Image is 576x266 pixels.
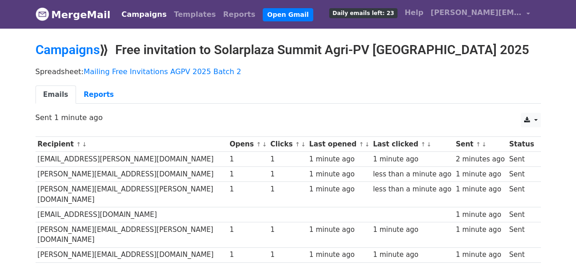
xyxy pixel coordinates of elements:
a: ↑ [359,141,364,148]
th: Recipient [36,137,228,152]
a: Daily emails left: 23 [326,4,401,22]
td: Sent [507,152,536,167]
a: ↑ [295,141,300,148]
div: 1 [270,225,305,235]
a: Open Gmail [263,8,313,21]
td: [PERSON_NAME][EMAIL_ADDRESS][PERSON_NAME][DOMAIN_NAME] [36,222,228,248]
div: 1 minute ago [373,225,451,235]
a: Mailing Free Invitations AGPV 2025 Batch 2 [84,67,241,76]
img: MergeMail logo [36,7,49,21]
div: 1 [270,154,305,165]
a: ↑ [256,141,261,148]
th: Last opened [307,137,371,152]
div: 1 minute ago [309,250,368,260]
div: 1 minute ago [456,225,505,235]
div: 1 [229,154,266,165]
a: ↓ [301,141,306,148]
span: Daily emails left: 23 [329,8,397,18]
div: 1 minute ago [456,184,505,195]
td: Sent [507,222,536,248]
th: Clicks [268,137,307,152]
th: Last clicked [371,137,454,152]
td: [PERSON_NAME][EMAIL_ADDRESS][PERSON_NAME][DOMAIN_NAME] [36,182,228,207]
td: [PERSON_NAME][EMAIL_ADDRESS][DOMAIN_NAME] [36,247,228,262]
div: 1 minute ago [456,250,505,260]
td: Sent [507,167,536,182]
h2: ⟫ Free invitation to Solarplaza Summit Agri-PV [GEOGRAPHIC_DATA] 2025 [36,42,541,58]
div: 1 minute ago [309,169,368,180]
a: Reports [76,85,122,104]
p: Sent 1 minute ago [36,113,541,122]
th: Opens [227,137,268,152]
td: Sent [507,247,536,262]
td: [EMAIL_ADDRESS][PERSON_NAME][DOMAIN_NAME] [36,152,228,167]
a: ↓ [482,141,487,148]
div: 1 [229,225,266,235]
div: 1 [270,184,305,195]
a: ↓ [427,141,432,148]
th: Sent [454,137,507,152]
div: 2 minutes ago [456,154,505,165]
div: 1 minute ago [309,184,368,195]
a: ↑ [421,141,426,148]
th: Status [507,137,536,152]
div: 1 minute ago [456,169,505,180]
td: Sent [507,182,536,207]
td: Sent [507,207,536,222]
a: ↑ [76,141,81,148]
div: less than a minute ago [373,184,451,195]
a: MergeMail [36,5,111,24]
div: 1 minute ago [309,225,368,235]
a: ↓ [82,141,87,148]
div: 1 minute ago [456,210,505,220]
div: 1 minute ago [373,250,451,260]
span: [PERSON_NAME][EMAIL_ADDRESS][PERSON_NAME][DOMAIN_NAME] [431,7,522,18]
div: 1 [270,250,305,260]
a: ↓ [365,141,370,148]
a: Templates [170,5,219,24]
p: Spreadsheet: [36,67,541,76]
a: Campaigns [118,5,170,24]
td: [PERSON_NAME][EMAIL_ADDRESS][DOMAIN_NAME] [36,167,228,182]
div: less than a minute ago [373,169,451,180]
a: [PERSON_NAME][EMAIL_ADDRESS][PERSON_NAME][DOMAIN_NAME] [427,4,534,25]
a: ↓ [262,141,267,148]
a: Emails [36,85,76,104]
div: 1 minute ago [373,154,451,165]
div: 1 [270,169,305,180]
a: Campaigns [36,42,100,57]
div: 1 [229,184,266,195]
a: Help [401,4,427,22]
td: [EMAIL_ADDRESS][DOMAIN_NAME] [36,207,228,222]
div: 1 [229,250,266,260]
div: 1 minute ago [309,154,368,165]
div: 1 [229,169,266,180]
a: Reports [219,5,259,24]
a: ↑ [476,141,481,148]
